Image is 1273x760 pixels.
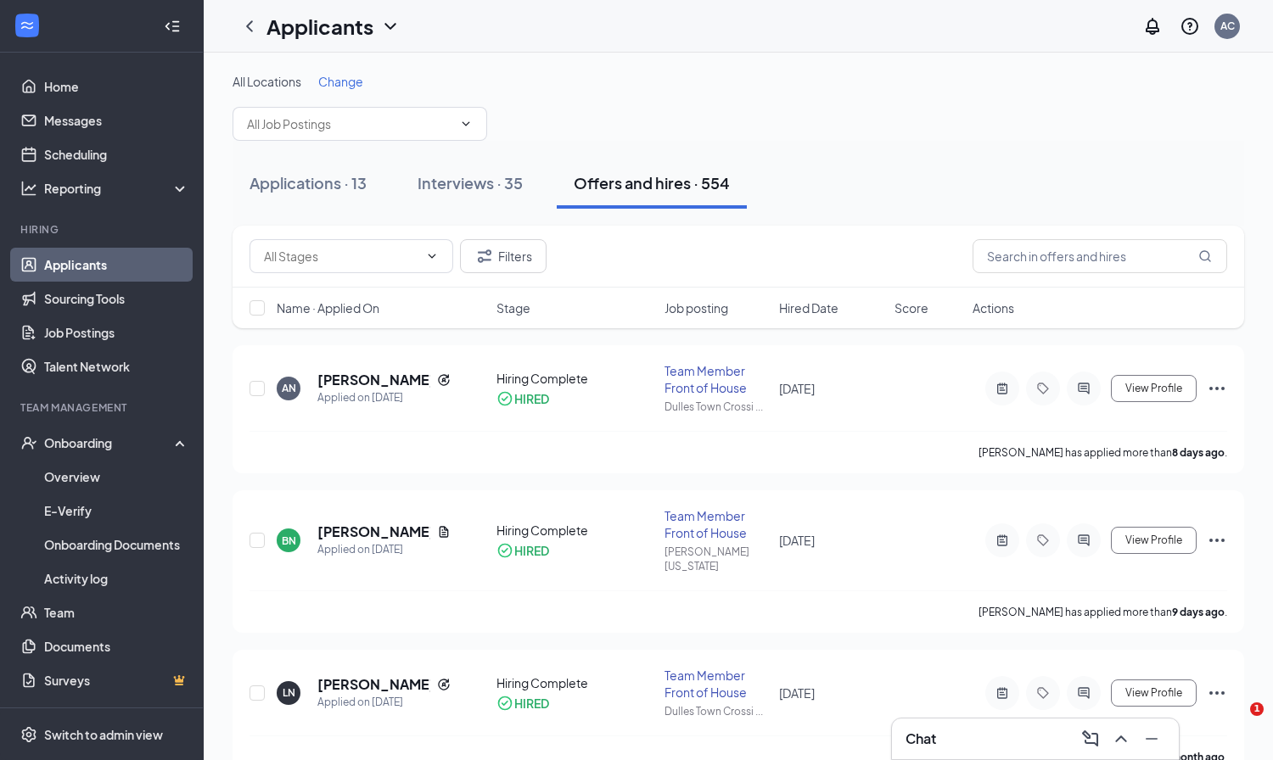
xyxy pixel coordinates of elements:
[779,381,815,396] span: [DATE]
[496,299,530,316] span: Stage
[317,694,451,711] div: Applied on [DATE]
[979,605,1227,619] p: [PERSON_NAME] has applied more than .
[1142,16,1163,36] svg: Notifications
[779,533,815,548] span: [DATE]
[514,695,549,712] div: HIRED
[1125,383,1182,394] span: View Profile
[1172,606,1225,618] b: 9 days ago
[44,316,189,349] a: Job Postings
[233,74,301,89] span: All Locations
[1077,725,1104,752] button: ComposeMessage
[282,381,296,395] div: AN
[665,507,770,541] div: Team Member Front of House
[282,534,296,548] div: BN
[1111,527,1197,554] button: View Profile
[894,299,928,316] span: Score
[992,534,1012,547] svg: ActiveNote
[44,595,189,629] a: Team
[44,349,189,383] a: Talent Network
[425,249,439,263] svg: ChevronDown
[283,685,295,700] div: LN
[665,667,770,701] div: Team Member Front of House
[44,282,189,316] a: Sourcing Tools
[992,382,1012,395] svg: ActiveNote
[665,704,770,718] div: Dulles Town Crossi ...
[496,522,653,539] div: Hiring Complete
[1125,534,1182,546] span: View Profile
[44,248,189,282] a: Applicants
[20,222,186,237] div: Hiring
[380,16,401,36] svg: ChevronDown
[317,675,430,694] h5: [PERSON_NAME]
[1111,375,1197,402] button: View Profile
[496,695,513,712] svg: CheckmarkCircle
[239,16,260,36] svg: ChevronLeft
[318,74,363,89] span: Change
[44,629,189,663] a: Documents
[437,373,451,387] svg: Reapply
[317,371,430,389] h5: [PERSON_NAME]
[437,678,451,691] svg: Reapply
[1111,679,1197,707] button: View Profile
[1198,249,1212,263] svg: MagnifyingGlass
[1074,686,1094,700] svg: ActiveChat
[44,70,189,103] a: Home
[665,400,770,414] div: Dulles Town Crossi ...
[496,674,653,691] div: Hiring Complete
[973,299,1014,316] span: Actions
[779,685,815,701] span: [DATE]
[496,370,653,387] div: Hiring Complete
[1141,729,1162,749] svg: Minimize
[1180,16,1200,36] svg: QuestionInfo
[20,726,37,743] svg: Settings
[1250,702,1264,716] span: 1
[19,17,36,34] svg: WorkstreamLogo
[317,389,451,406] div: Applied on [DATE]
[44,494,189,528] a: E-Verify
[164,18,181,35] svg: Collapse
[665,545,770,573] div: [PERSON_NAME][US_STATE]
[1138,725,1165,752] button: Minimize
[44,434,175,451] div: Onboarding
[277,299,379,316] span: Name · Applied On
[992,686,1012,700] svg: ActiveNote
[20,180,37,197] svg: Analysis
[1172,446,1225,459] b: 8 days ago
[1125,687,1182,699] span: View Profile
[665,299,728,316] span: Job posting
[250,172,367,193] div: Applications · 13
[574,172,730,193] div: Offers and hires · 554
[460,239,547,273] button: Filter Filters
[973,239,1227,273] input: Search in offers and hires
[474,246,495,266] svg: Filter
[247,115,452,133] input: All Job Postings
[266,12,373,41] h1: Applicants
[1207,378,1227,399] svg: Ellipses
[44,180,190,197] div: Reporting
[496,542,513,559] svg: CheckmarkCircle
[665,362,770,396] div: Team Member Front of House
[20,400,186,415] div: Team Management
[44,663,189,697] a: SurveysCrown
[979,445,1227,460] p: [PERSON_NAME] has applied more than .
[20,434,37,451] svg: UserCheck
[1207,683,1227,703] svg: Ellipses
[44,460,189,494] a: Overview
[44,528,189,562] a: Onboarding Documents
[264,247,418,265] input: All Stages
[1033,534,1053,547] svg: Tag
[317,541,451,558] div: Applied on [DATE]
[1108,725,1135,752] button: ChevronUp
[418,172,523,193] div: Interviews · 35
[906,729,936,748] h3: Chat
[496,390,513,407] svg: CheckmarkCircle
[44,726,163,743] div: Switch to admin view
[1074,534,1094,547] svg: ActiveChat
[1215,702,1256,743] iframe: Intercom live chat
[1220,19,1235,33] div: AC
[1074,382,1094,395] svg: ActiveChat
[44,137,189,171] a: Scheduling
[1207,530,1227,550] svg: Ellipses
[779,299,838,316] span: Hired Date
